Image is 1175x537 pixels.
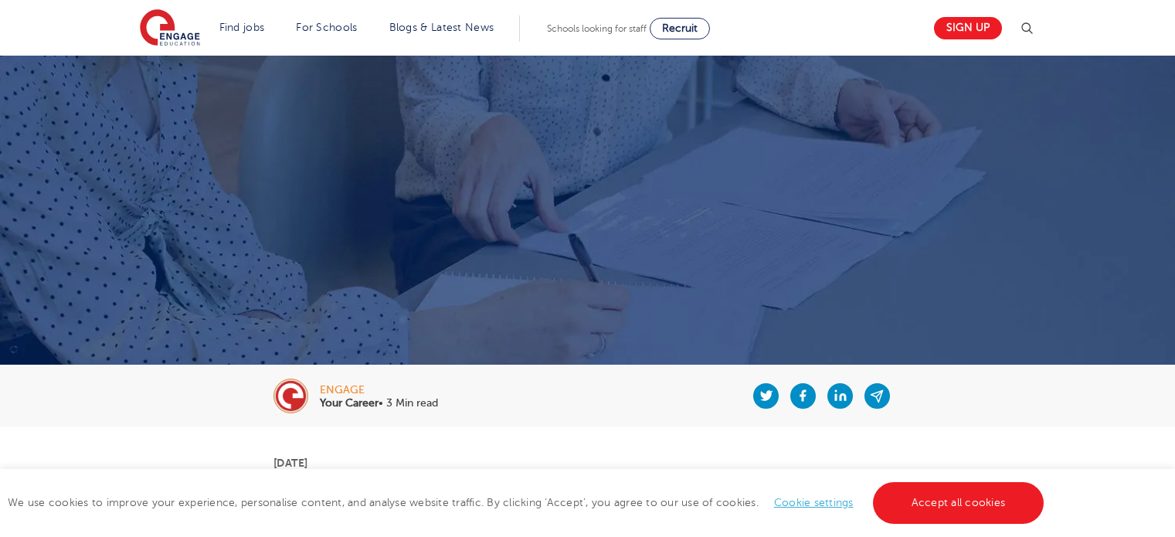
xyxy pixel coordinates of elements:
p: • 3 Min read [320,398,438,409]
a: For Schools [296,22,357,33]
a: Accept all cookies [873,482,1044,524]
span: Recruit [662,22,698,34]
img: Engage Education [140,9,200,48]
span: We use cookies to improve your experience, personalise content, and analyse website traffic. By c... [8,497,1048,508]
b: Your Career [320,397,379,409]
p: [DATE] [273,457,902,468]
a: Sign up [934,17,1002,39]
a: Find jobs [219,22,265,33]
span: Schools looking for staff [547,23,647,34]
div: engage [320,385,438,396]
a: Recruit [650,18,710,39]
a: Cookie settings [774,497,854,508]
a: Blogs & Latest News [389,22,494,33]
